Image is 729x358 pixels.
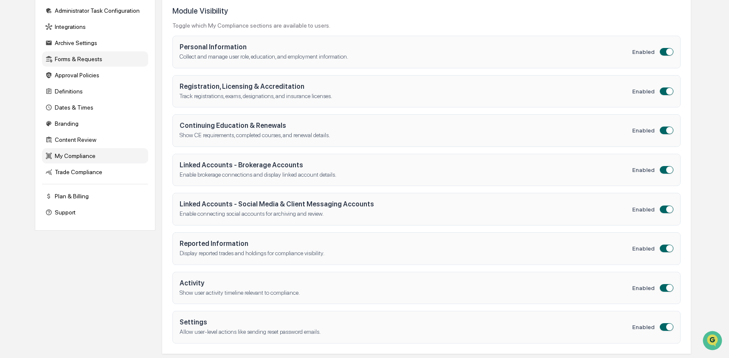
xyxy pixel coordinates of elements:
[8,108,15,115] div: 🖐️
[42,51,148,67] div: Forms & Requests
[180,279,632,287] h4: Activity
[42,84,148,99] div: Definitions
[29,73,107,80] div: We're available if you need us!
[632,166,655,173] span: Enabled
[180,131,632,140] p: Show CE requirements, completed courses, and renewal details.
[42,35,148,51] div: Archive Settings
[62,108,68,115] div: 🗄️
[42,100,148,115] div: Dates & Times
[180,328,632,336] p: Allow user-level actions like sending reset password emails.
[180,210,632,218] p: Enable connecting social accounts for archiving and review.
[42,148,148,163] div: My Compliance
[172,22,330,29] div: Toggle which My Compliance sections are available to users.
[42,164,148,180] div: Trade Compliance
[632,127,655,134] span: Enabled
[5,104,58,119] a: 🖐️Preclearance
[180,318,632,326] h4: Settings
[180,240,632,248] h4: Reported Information
[632,285,655,291] span: Enabled
[42,205,148,220] div: Support
[180,200,632,208] h4: Linked Accounts - Social Media & Client Messaging Accounts
[42,189,148,204] div: Plan & Billing
[70,107,105,116] span: Attestations
[144,68,155,78] button: Start new chat
[60,144,103,150] a: Powered byPylon
[8,18,155,31] p: How can we help?
[180,249,632,258] p: Display reported trades and holdings for compliance visibility.
[632,245,655,252] span: Enabled
[702,330,725,353] iframe: Open customer support
[5,120,57,135] a: 🔎Data Lookup
[29,65,139,73] div: Start new chat
[17,107,55,116] span: Preclearance
[42,3,148,18] div: Administrator Task Configuration
[632,206,655,213] span: Enabled
[8,65,24,80] img: 1746055101610-c473b297-6a78-478c-a979-82029cc54cd1
[180,121,632,130] h4: Continuing Education & Renewals
[17,123,53,132] span: Data Lookup
[180,92,632,101] p: Track registrations, exams, designations, and insurance licenses.
[632,324,655,330] span: Enabled
[632,88,655,95] span: Enabled
[180,53,632,61] p: Collect and manage user role, education, and employment information.
[180,43,632,51] h4: Personal Information
[42,19,148,34] div: Integrations
[42,68,148,83] div: Approval Policies
[180,171,632,179] p: Enable brokerage connections and display linked account details.
[180,82,632,90] h4: Registration, Licensing & Accreditation
[42,132,148,147] div: Content Review
[58,104,109,119] a: 🗄️Attestations
[84,144,103,150] span: Pylon
[180,161,632,169] h4: Linked Accounts - Brokerage Accounts
[632,48,655,55] span: Enabled
[42,116,148,131] div: Branding
[180,289,632,297] p: Show user activity timeline relevant to compliance.
[172,6,330,15] h3: Module Visibility
[8,124,15,131] div: 🔎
